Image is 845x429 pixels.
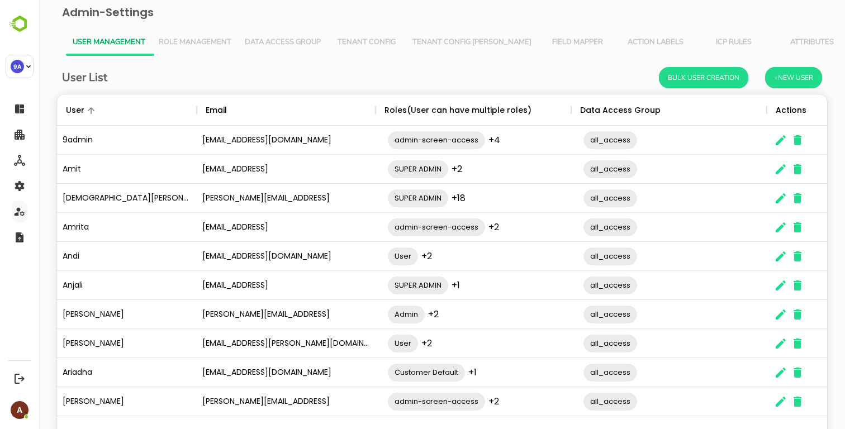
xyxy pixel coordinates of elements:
[158,300,336,329] div: [PERSON_NAME][EMAIL_ADDRESS]
[120,38,192,47] span: Role Management
[429,366,438,379] span: +1
[27,29,779,56] div: Vertical tabs example
[544,221,598,233] span: all_access
[158,242,336,271] div: [EMAIL_ADDRESS][DOMAIN_NAME]
[449,221,460,233] span: +2
[349,395,446,408] span: admin-screen-access
[620,67,709,88] button: Bulk User Creation
[506,38,571,47] span: Field Mapper
[412,192,426,204] span: +18
[45,104,59,117] button: Sort
[382,250,393,263] span: +2
[544,308,598,321] span: all_access
[18,213,158,242] div: Amrita
[295,38,360,47] span: Tenant Config
[349,134,446,146] span: admin-screen-access
[541,94,621,126] div: Data Access Group
[158,126,336,155] div: [EMAIL_ADDRESS][DOMAIN_NAME]
[544,250,598,263] span: all_access
[349,250,379,263] span: User
[18,184,158,213] div: [DEMOGRAPHIC_DATA][PERSON_NAME][DEMOGRAPHIC_DATA]
[18,358,158,387] div: Ariadna
[349,192,409,204] span: SUPER ADMIN
[167,94,188,126] div: Email
[158,271,336,300] div: [EMAIL_ADDRESS]
[544,279,598,292] span: all_access
[662,38,727,47] span: ICP Rules
[544,337,598,350] span: all_access
[12,371,27,386] button: Logout
[349,337,379,350] span: User
[726,67,783,88] button: +New User
[18,271,158,300] div: Anjali
[382,337,393,350] span: +2
[544,163,598,175] span: all_access
[158,213,336,242] div: [EMAIL_ADDRESS]
[18,126,158,155] div: 9admin
[349,279,409,292] span: SUPER ADMIN
[412,279,421,292] span: +1
[11,401,29,419] div: A
[349,308,386,321] span: Admin
[27,94,45,126] div: User
[544,366,598,379] span: all_access
[740,38,805,47] span: Attributes
[18,155,158,184] div: Amit
[23,69,68,87] h6: User List
[18,242,158,271] div: Andi
[737,94,767,126] div: Actions
[34,38,106,47] span: User Management
[449,395,460,408] span: +2
[158,329,336,358] div: [EMAIL_ADDRESS][PERSON_NAME][DOMAIN_NAME]
[345,94,492,126] div: Roles(User can have multiple roles)
[412,163,423,175] span: +2
[18,387,158,416] div: [PERSON_NAME]
[544,192,598,204] span: all_access
[11,60,24,73] div: 9A
[449,134,461,146] span: +4
[188,104,201,117] button: Sort
[158,184,336,213] div: [PERSON_NAME][EMAIL_ADDRESS]
[349,163,409,175] span: SUPER ADMIN
[18,300,158,329] div: [PERSON_NAME]
[349,221,446,233] span: admin-screen-access
[373,38,492,47] span: Tenant Config [PERSON_NAME]
[6,13,34,35] img: BambooboxLogoMark.f1c84d78b4c51b1a7b5f700c9845e183.svg
[206,38,282,47] span: Data Access Group
[349,366,426,379] span: Customer Default
[544,134,598,146] span: all_access
[18,329,158,358] div: [PERSON_NAME]
[158,387,336,416] div: [PERSON_NAME][EMAIL_ADDRESS]
[158,155,336,184] div: [EMAIL_ADDRESS]
[544,395,598,408] span: all_access
[584,38,649,47] span: Action Labels
[389,308,400,321] span: +2
[158,358,336,387] div: [EMAIL_ADDRESS][DOMAIN_NAME]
